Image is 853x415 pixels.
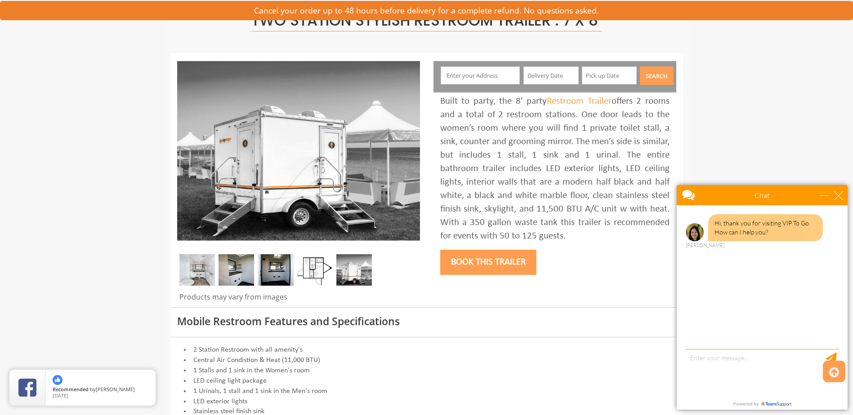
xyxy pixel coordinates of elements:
span: [PERSON_NAME] [96,386,135,393]
span: by [53,387,148,393]
img: Review Rating [18,379,36,397]
img: DSC_0004_email [258,254,294,286]
span: Two Station Stylish Restroom Trailer : 7’x 8′ [251,10,601,31]
h3: Mobile Restroom Features and Specifications [177,316,676,327]
div: Built to party, the 8’ party offers 2 rooms and a total of 2 restroom stations. One door leads to... [440,95,670,243]
input: Enter your Address [441,66,520,84]
img: Floor Plan of 2 station Mini restroom with sink and toilet [297,254,333,286]
button: Search [640,66,674,85]
li: 1 Stalls and 1 sink in the Women's room [177,366,676,376]
img: thumbs up icon [53,375,63,385]
div: Products may vary from images [177,292,420,307]
input: Delivery Date [523,66,579,84]
span: [DATE] [53,392,68,399]
li: LED exterior lights [177,397,676,407]
li: Central Air Condistion & Heat (11,000 BTU) [177,355,676,366]
img: A mini restroom trailer with two separate stations and separate doors for males and females [177,61,420,241]
li: 2 Station Restroom with all amenity's [177,345,676,355]
button: Book this trailer [440,250,536,275]
a: Restroom Trailer [547,97,612,106]
img: A mini restroom trailer with two separate stations and separate doors for males and females [336,254,372,286]
li: LED ceiling light package [177,376,676,386]
input: Pick up Date [582,66,637,84]
iframe: Live Chat Box [671,180,853,415]
li: 1 Urinals, 1 stall and 1 sink in the Men's room [177,386,676,397]
img: Inside of complete restroom with a stall, a urinal, tissue holders, cabinets and mirror [179,254,215,286]
span: Recommended [53,386,89,393]
img: DSC_0016_email [219,254,254,286]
